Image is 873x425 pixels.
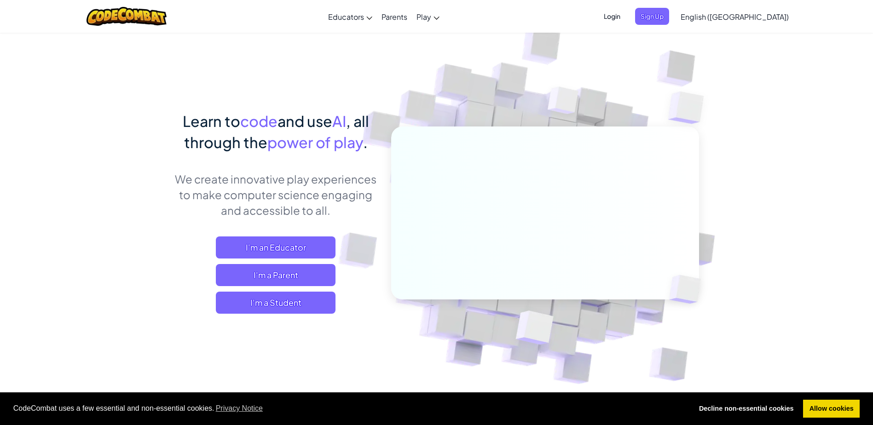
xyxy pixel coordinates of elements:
a: Educators [324,4,377,29]
a: I'm an Educator [216,236,335,258]
span: CodeCombat uses a few essential and non-essential cookies. [13,402,686,415]
span: code [240,112,278,130]
a: learn more about cookies [214,402,265,415]
span: power of play [267,133,363,151]
span: and use [278,112,332,130]
img: Overlap cubes [653,256,723,323]
button: Sign Up [635,8,669,25]
img: Overlap cubes [530,69,596,137]
a: Parents [377,4,412,29]
button: I'm a Student [216,292,335,314]
span: AI [332,112,346,130]
img: Overlap cubes [493,291,575,368]
a: English ([GEOGRAPHIC_DATA]) [676,4,793,29]
a: deny cookies [693,400,800,418]
span: English ([GEOGRAPHIC_DATA]) [681,12,789,22]
span: Educators [328,12,364,22]
a: Play [412,4,444,29]
span: Learn to [183,112,240,130]
span: Play [416,12,431,22]
img: CodeCombat logo [87,7,167,26]
span: . [363,133,368,151]
img: Overlap cubes [650,69,729,147]
a: I'm a Parent [216,264,335,286]
button: Login [598,8,626,25]
a: allow cookies [803,400,860,418]
p: We create innovative play experiences to make computer science engaging and accessible to all. [174,171,377,218]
